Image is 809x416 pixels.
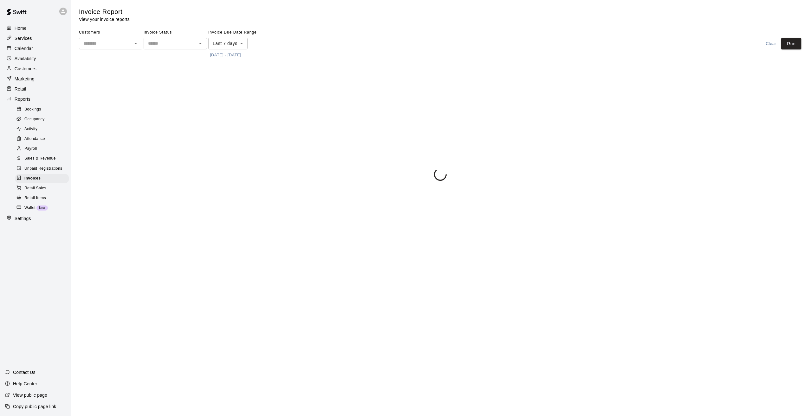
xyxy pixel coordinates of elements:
[79,28,142,38] span: Customers
[5,64,66,73] a: Customers
[15,25,27,31] p: Home
[131,39,140,48] button: Open
[761,38,781,50] button: Clear
[15,115,69,124] div: Occupancy
[15,154,69,163] div: Sales & Revenue
[15,144,71,154] a: Payroll
[36,206,48,210] span: New
[15,164,71,173] a: Unpaid Registrations
[79,8,130,16] h5: Invoice Report
[79,16,130,22] p: View your invoice reports
[13,403,56,410] p: Copy public page link
[24,166,62,172] span: Unpaid Registrations
[15,66,36,72] p: Customers
[208,28,264,38] span: Invoice Due Date Range
[144,28,207,38] span: Invoice Status
[15,124,71,134] a: Activity
[24,146,37,152] span: Payroll
[15,105,69,114] div: Bookings
[24,195,46,201] span: Retail Items
[15,164,69,173] div: Unpaid Registrations
[15,125,69,134] div: Activity
[15,204,69,212] div: WalletNew
[15,86,26,92] p: Retail
[5,34,66,43] a: Services
[15,104,71,114] a: Bookings
[15,135,69,143] div: Attendance
[15,215,31,222] p: Settings
[24,126,37,132] span: Activity
[15,194,69,203] div: Retail Items
[15,35,32,41] p: Services
[5,74,66,84] a: Marketing
[5,54,66,63] a: Availability
[15,134,71,144] a: Attendance
[15,193,71,203] a: Retail Items
[24,116,45,123] span: Occupancy
[15,114,71,124] a: Occupancy
[5,44,66,53] a: Calendar
[5,214,66,223] a: Settings
[5,23,66,33] a: Home
[5,84,66,94] a: Retail
[5,94,66,104] a: Reports
[15,76,35,82] p: Marketing
[15,183,71,193] a: Retail Sales
[15,184,69,193] div: Retail Sales
[15,144,69,153] div: Payroll
[781,38,801,50] button: Run
[15,55,36,62] p: Availability
[15,154,71,164] a: Sales & Revenue
[15,173,71,183] a: Invoices
[208,38,248,49] div: Last 7 days
[15,96,30,102] p: Reports
[13,381,37,387] p: Help Center
[24,185,46,192] span: Retail Sales
[24,106,41,113] span: Bookings
[24,175,41,182] span: Invoices
[196,39,205,48] button: Open
[24,155,56,162] span: Sales & Revenue
[208,50,243,60] button: [DATE] - [DATE]
[15,174,69,183] div: Invoices
[24,136,45,142] span: Attendance
[15,45,33,52] p: Calendar
[13,392,47,398] p: View public page
[15,203,71,213] a: WalletNew
[24,205,36,211] span: Wallet
[13,369,36,375] p: Contact Us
